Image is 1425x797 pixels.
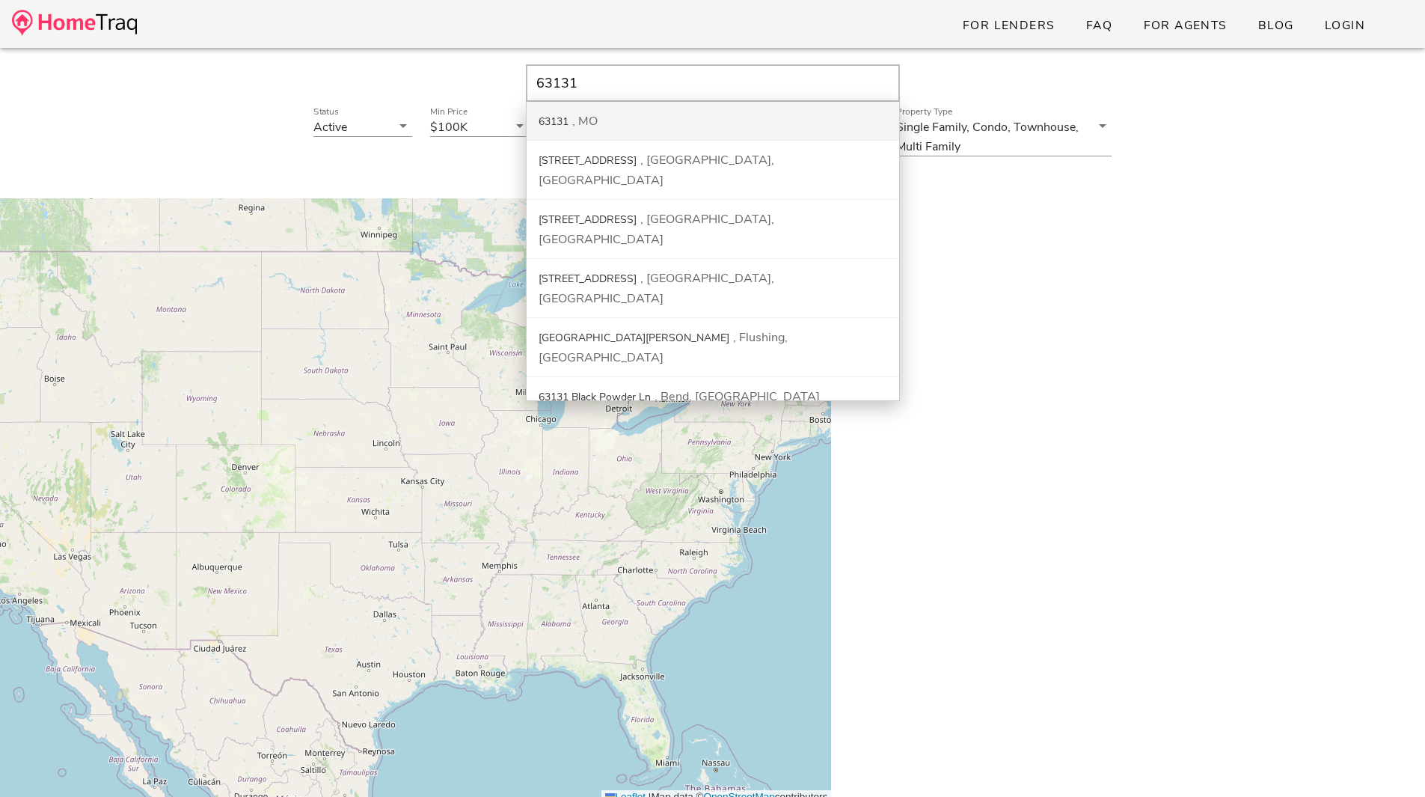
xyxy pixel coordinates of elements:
div: [GEOGRAPHIC_DATA], [GEOGRAPHIC_DATA] [539,211,774,248]
div: StatusActive [313,117,412,136]
div: [GEOGRAPHIC_DATA][PERSON_NAME] [539,331,729,345]
a: For Lenders [950,12,1067,39]
a: Login [1312,12,1377,39]
a: FAQ [1073,12,1125,39]
span: Blog [1257,17,1294,34]
div: Bend, [GEOGRAPHIC_DATA] [655,388,820,405]
div: Townhouse, [1014,120,1079,134]
div: [GEOGRAPHIC_DATA], [GEOGRAPHIC_DATA] [539,152,774,189]
div: Single Family, [896,120,969,134]
div: MO [572,113,598,129]
div: Condo, [972,120,1011,134]
a: For Agents [1130,12,1239,39]
input: Enter Your Address, Zipcode or City & State [526,64,900,102]
div: [STREET_ADDRESS] [539,272,637,286]
span: For Agents [1142,17,1227,34]
img: desktop-logo.34a1112.png [12,10,137,36]
div: Active [313,120,347,134]
span: For Lenders [962,17,1055,34]
label: Status [313,106,339,117]
div: $100K [430,120,468,134]
label: Property Type [896,106,952,117]
div: [STREET_ADDRESS] [539,153,637,168]
div: Multi Family [896,140,960,153]
div: 63131 Black Powder Ln [539,390,651,404]
a: Blog [1245,12,1306,39]
div: [GEOGRAPHIC_DATA], [GEOGRAPHIC_DATA] [539,270,774,307]
div: Min Price$100K [430,117,529,136]
div: 63131 [539,114,569,129]
div: Property TypeSingle Family,Condo,Townhouse,Multi Family [896,117,1112,156]
div: [STREET_ADDRESS] [539,213,637,227]
span: FAQ [1085,17,1113,34]
span: Login [1324,17,1365,34]
iframe: Chat Widget [1350,725,1425,797]
label: Min Price [430,106,468,117]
